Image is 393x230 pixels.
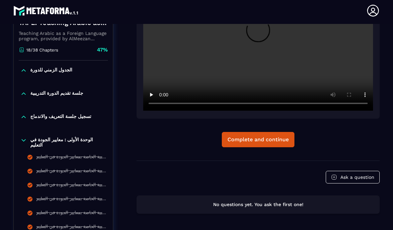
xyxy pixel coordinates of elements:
p: No questions yet. You ask the first one! [143,201,374,208]
p: الوحدة الأولى : معايير الجودة في التعليم [30,137,106,148]
div: تسجيل الحصة التدريبية الخاصة بمعايير الجودة في التعليم - [DATE] [36,182,106,189]
button: Ask a question [326,171,380,183]
div: تسجيل الحصة التدريبية الخاصة بمعايير الجودة في التعليم - [DATE] [36,154,106,162]
p: الجدول الزمني للدورة [30,67,72,74]
div: تسجيل الحصة التدريبية الخاصة بمعايير الجودة في التعليم - [DATE] [36,210,106,217]
button: Complete and continue [222,132,294,147]
div: تسجيل الحصة التدريبية الخاصة بمعايير الجودة في التعليم - [DATE] [36,196,106,203]
p: 47% [97,46,108,54]
div: تسجيل الحصة التدريبية الخاصة بمعايير الجودة في التعليم - [DATE] [36,168,106,175]
p: جلسة تقديم الدورة التدريبية [30,90,83,97]
div: Complete and continue [227,136,289,143]
p: Teaching Arabic as a Foreign Language program, provided by AlMeezan Academy in the [GEOGRAPHIC_DATA] [19,31,108,41]
p: تسجيل جلسة التعريف والاندماج [30,114,91,120]
img: logo [13,4,79,17]
p: 18/38 Chapters [26,48,58,53]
